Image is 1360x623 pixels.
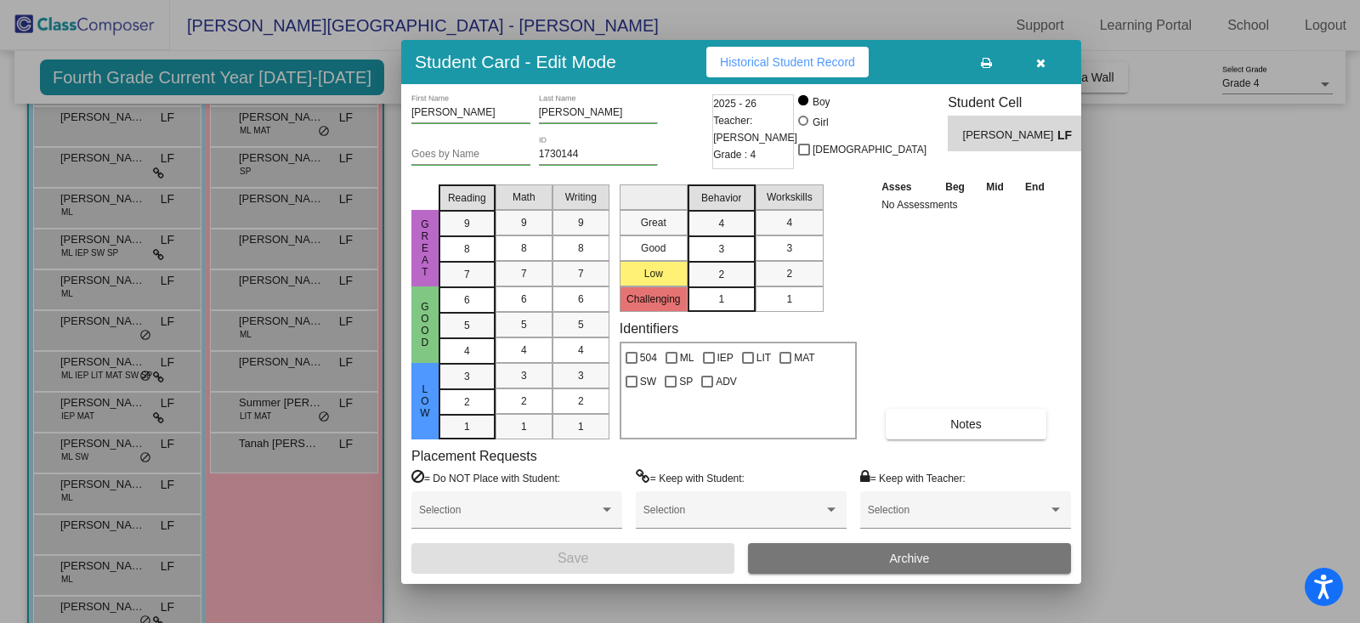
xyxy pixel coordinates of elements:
span: 8 [521,241,527,256]
span: ML [680,348,694,368]
span: 2 [578,394,584,409]
span: Notes [950,417,982,431]
span: 2025 - 26 [713,95,756,112]
span: 2 [521,394,527,409]
span: 5 [521,317,527,332]
span: Behavior [701,190,741,206]
span: 3 [464,369,470,384]
span: 3 [521,368,527,383]
span: 3 [718,241,724,257]
span: Historical Student Record [720,55,855,69]
span: 1 [464,419,470,434]
span: Workskills [767,190,813,205]
span: Great [417,218,433,278]
span: Archive [890,552,930,565]
th: Beg [934,178,975,196]
label: Placement Requests [411,448,537,464]
span: 6 [521,292,527,307]
span: 5 [578,317,584,332]
th: Mid [976,178,1014,196]
div: Girl [812,115,829,130]
span: 2 [718,267,724,282]
span: Grade : 4 [713,146,756,163]
label: = Do NOT Place with Student: [411,469,560,486]
span: Save [558,551,588,565]
label: = Keep with Student: [636,469,745,486]
button: Notes [886,409,1046,439]
span: [DEMOGRAPHIC_DATA] [813,139,926,160]
span: Math [513,190,535,205]
span: 504 [640,348,657,368]
span: 2 [464,394,470,410]
span: 9 [464,216,470,231]
span: Good [417,301,433,348]
th: End [1014,178,1055,196]
span: Teacher: [PERSON_NAME] [713,112,797,146]
span: 7 [464,267,470,282]
span: 4 [464,343,470,359]
span: Writing [565,190,597,205]
span: 6 [464,292,470,308]
span: 1 [718,292,724,307]
h3: Student Card - Edit Mode [415,51,616,72]
span: 1 [521,419,527,434]
button: Save [411,543,734,574]
span: SP [679,371,693,392]
span: 4 [786,215,792,230]
span: 5 [464,318,470,333]
span: 9 [578,215,584,230]
label: Identifiers [620,320,678,337]
button: Historical Student Record [706,47,869,77]
input: Enter ID [539,149,658,161]
span: 3 [786,241,792,256]
span: IEP [717,348,734,368]
span: 2 [786,266,792,281]
span: 8 [464,241,470,257]
span: 9 [521,215,527,230]
span: 1 [786,292,792,307]
span: 4 [521,343,527,358]
span: 4 [578,343,584,358]
span: 7 [578,266,584,281]
div: Boy [812,94,830,110]
span: Low [417,383,433,419]
span: 8 [578,241,584,256]
label: = Keep with Teacher: [860,469,966,486]
span: 4 [718,216,724,231]
span: MAT [794,348,814,368]
span: ADV [716,371,737,392]
span: 6 [578,292,584,307]
span: [PERSON_NAME] [963,127,1057,144]
span: 3 [578,368,584,383]
span: 1 [578,419,584,434]
button: Archive [748,543,1071,574]
span: Reading [448,190,486,206]
h3: Student Cell [948,94,1096,110]
span: LF [1057,127,1081,144]
th: Asses [877,178,934,196]
td: No Assessments [877,196,1056,213]
span: LIT [756,348,771,368]
span: SW [640,371,656,392]
input: goes by name [411,149,530,161]
span: 7 [521,266,527,281]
